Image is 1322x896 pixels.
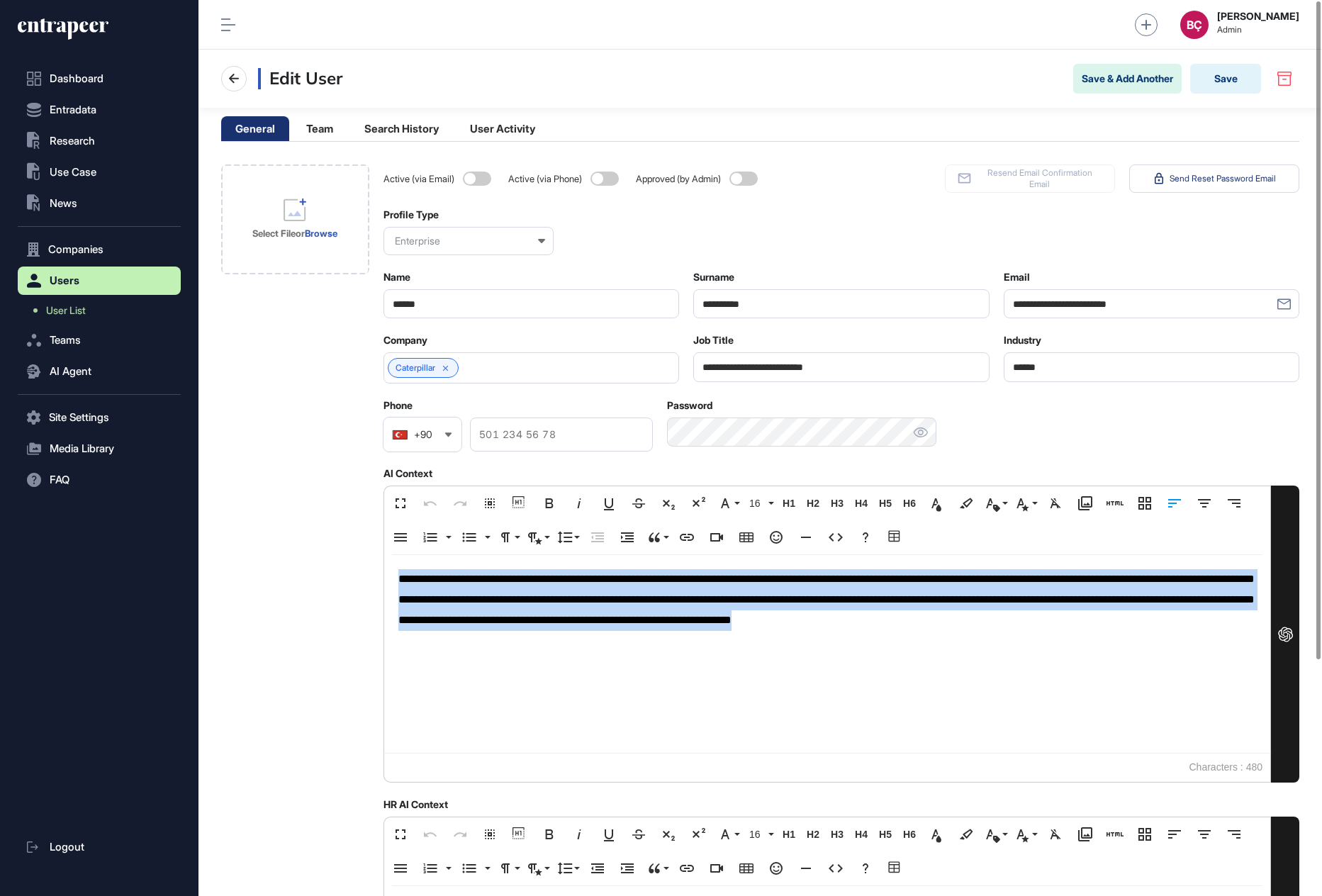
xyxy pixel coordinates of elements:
[383,174,457,184] span: Active (via Email)
[1102,820,1128,849] button: Add HTML
[982,489,1009,517] button: Inline Class
[508,174,585,184] span: Active (via Phone)
[1182,754,1270,782] span: Characters : 480
[982,820,1009,849] button: Inline Class
[851,829,872,841] span: H4
[383,335,427,346] label: Company
[1191,820,1218,849] button: Align Center
[292,116,347,141] li: Team
[1072,820,1099,849] button: Media Library
[625,489,652,517] button: Strikethrough (⌘S)
[25,298,181,323] a: User List
[48,244,103,255] span: Companies
[1131,820,1158,849] button: Responsive Layout
[625,820,652,849] button: Strikethrough (⌘S)
[715,489,741,517] button: Font Family
[50,474,69,486] span: FAQ
[18,96,181,124] button: Entradata
[50,275,79,286] span: Users
[792,523,819,551] button: Insert Horizontal Line
[525,523,551,551] button: Paragraph Style
[693,271,734,283] label: Surname
[18,833,181,861] a: Logout
[417,820,444,849] button: Undo (⌘Z)
[1217,11,1299,22] strong: [PERSON_NAME]
[763,523,790,551] button: Emoticons
[899,820,920,849] button: H6
[252,228,296,239] strong: Select File
[1042,489,1069,517] button: Clear Formatting
[536,820,563,849] button: Bold (⌘B)
[18,65,181,93] a: Dashboard
[506,820,533,849] button: Show blocks
[822,523,849,551] button: Code View
[536,489,563,517] button: Bold (⌘B)
[1004,271,1030,283] label: Email
[667,400,712,411] label: Password
[685,820,712,849] button: Superscript
[18,158,181,186] button: Use Case
[852,523,879,551] button: Help (⌘/)
[50,167,96,178] span: Use Case
[18,235,181,264] button: Companies
[417,523,444,551] button: Ordered List
[1190,64,1261,94] button: Save
[456,116,549,141] li: User Activity
[1012,820,1039,849] button: Inline Style
[387,820,414,849] button: Fullscreen
[822,854,849,883] button: Code View
[827,498,848,510] span: H3
[614,523,641,551] button: Increase Indent (⌘])
[50,73,103,84] span: Dashboard
[636,174,724,184] span: Approved (by Admin)
[882,523,909,551] button: Table Builder
[383,271,410,283] label: Name
[50,366,91,377] span: AI Agent
[18,326,181,354] button: Teams
[481,523,492,551] button: Unordered List
[221,116,289,141] li: General
[1161,820,1188,849] button: Align Left
[252,227,337,240] div: or
[644,523,671,551] button: Quote
[778,820,800,849] button: H1
[1180,11,1209,39] button: BÇ
[49,412,109,423] span: Site Settings
[554,854,581,883] button: Line Height
[1170,173,1276,184] span: Send Reset Password Email
[258,68,342,89] h3: Edit User
[566,489,593,517] button: Italic (⌘I)
[387,854,414,883] button: Align Justify
[792,854,819,883] button: Insert Horizontal Line
[1161,489,1188,517] button: Align Left
[1129,164,1299,193] button: Send Reset Password Email
[18,267,181,295] button: Users
[50,841,84,853] span: Logout
[703,854,730,883] button: Insert Video
[50,443,114,454] span: Media Library
[875,820,896,849] button: H5
[442,523,453,551] button: Ordered List
[392,430,408,439] img: Turkey
[685,489,712,517] button: Superscript
[1102,489,1128,517] button: Add HTML
[525,854,551,883] button: Paragraph Style
[923,489,950,517] button: Text Color
[851,498,872,510] span: H4
[476,489,503,517] button: Select All
[476,820,503,849] button: Select All
[852,854,879,883] button: Help (⌘/)
[417,854,444,883] button: Ordered List
[554,523,581,551] button: Line Height
[851,820,872,849] button: H4
[1131,489,1158,517] button: Responsive Layout
[481,854,492,883] button: Unordered List
[746,498,768,510] span: 16
[744,820,775,849] button: 16
[614,854,641,883] button: Increase Indent (⌘])
[584,523,611,551] button: Decrease Indent (⌘[)
[50,198,77,209] span: News
[456,854,483,883] button: Unordered List
[456,523,483,551] button: Unordered List
[46,305,86,316] span: User List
